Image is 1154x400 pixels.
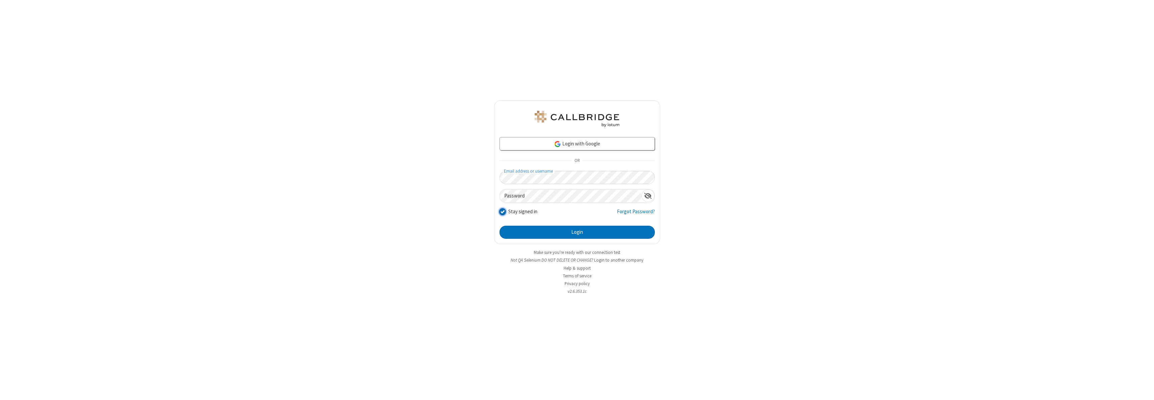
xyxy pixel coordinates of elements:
[563,273,591,279] a: Terms of service
[564,265,591,271] a: Help & support
[508,208,537,216] label: Stay signed in
[500,137,655,150] a: Login with Google
[617,208,655,221] a: Forgot Password?
[554,140,561,148] img: google-icon.png
[500,226,655,239] button: Login
[594,257,643,263] button: Login to another company
[500,189,641,203] input: Password
[641,189,654,202] div: Show password
[565,281,590,286] a: Privacy policy
[500,171,655,184] input: Email address or username
[534,250,620,255] a: Make sure you're ready with our connection test
[494,288,660,295] li: v2.6.353.1c
[572,156,582,166] span: OR
[494,257,660,263] li: Not QA Selenium DO NOT DELETE OR CHANGE?
[533,111,621,127] img: QA Selenium DO NOT DELETE OR CHANGE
